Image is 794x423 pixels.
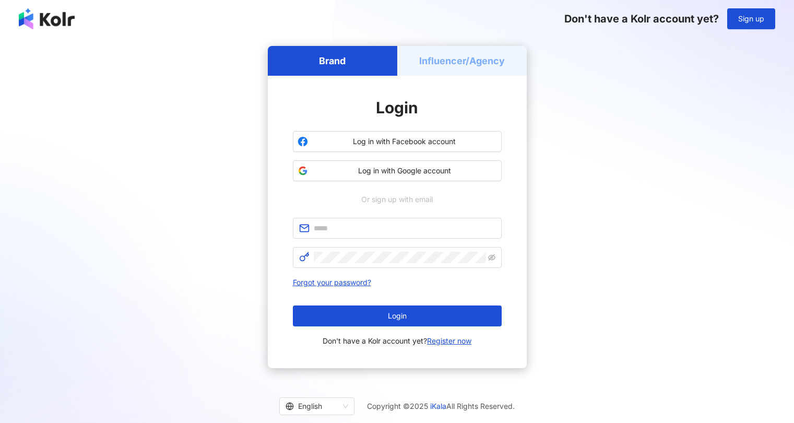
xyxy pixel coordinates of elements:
[488,254,495,261] span: eye-invisible
[293,305,502,326] button: Login
[427,336,471,345] a: Register now
[367,400,515,413] span: Copyright © 2025 All Rights Reserved.
[354,194,440,205] span: Or sign up with email
[319,54,346,67] h5: Brand
[388,312,407,320] span: Login
[312,136,497,147] span: Log in with Facebook account
[727,8,775,29] button: Sign up
[293,131,502,152] button: Log in with Facebook account
[19,8,75,29] img: logo
[312,166,497,176] span: Log in with Google account
[293,278,371,287] a: Forgot your password?
[564,13,719,25] span: Don't have a Kolr account yet?
[430,402,446,410] a: iKala
[376,98,418,117] span: Login
[286,398,339,415] div: English
[323,335,471,347] span: Don't have a Kolr account yet?
[738,15,764,23] span: Sign up
[419,54,505,67] h5: Influencer/Agency
[293,160,502,181] button: Log in with Google account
